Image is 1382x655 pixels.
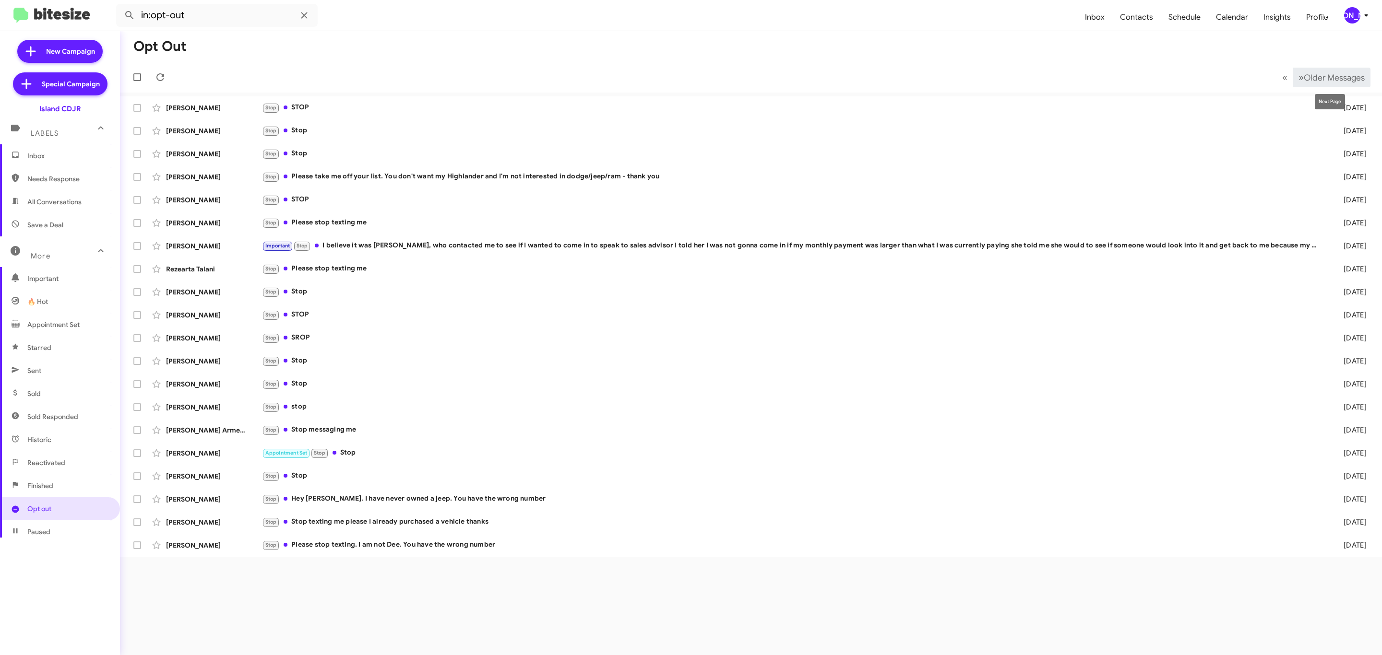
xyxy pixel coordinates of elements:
div: [DATE] [1324,448,1374,458]
div: [PERSON_NAME] [166,218,262,228]
div: [DATE] [1324,264,1374,274]
span: Sold Responded [27,412,78,421]
div: Next Page [1315,94,1345,109]
span: Reactivated [27,458,65,468]
div: [PERSON_NAME] [166,471,262,481]
div: Please stop texting me [262,217,1324,228]
a: Contacts [1112,3,1161,31]
span: Stop [265,105,277,111]
span: Finished [27,481,53,491]
div: [PERSON_NAME] [166,402,262,412]
span: Stop [265,151,277,157]
div: STOP [262,102,1324,113]
div: [PERSON_NAME] [1344,7,1360,23]
div: [PERSON_NAME] [166,172,262,182]
div: [PERSON_NAME] [166,195,262,205]
div: [DATE] [1324,172,1374,182]
div: [DATE] [1324,126,1374,136]
div: [DATE] [1324,517,1374,527]
input: Search [116,4,318,27]
a: Profile [1299,3,1336,31]
div: Island CDJR [39,104,81,114]
span: Starred [27,343,51,352]
span: Stop [265,220,277,226]
button: Next [1293,68,1370,87]
span: « [1282,71,1287,83]
div: [DATE] [1324,195,1374,205]
div: [PERSON_NAME] [166,126,262,136]
span: Stop [314,450,325,456]
div: Please take me off your list. You don't want my Highlander and I'm not interested in dodge/jeep/r... [262,171,1324,182]
div: [DATE] [1324,379,1374,389]
a: New Campaign [17,40,103,63]
span: All Conversations [27,197,82,207]
div: I believe it was [PERSON_NAME], who contacted me to see if I wanted to come in to speak to sales ... [262,240,1324,251]
div: Stop [262,286,1324,297]
span: Appointment Set [265,450,308,456]
span: Schedule [1161,3,1208,31]
span: New Campaign [46,47,95,56]
div: [PERSON_NAME] [166,448,262,458]
span: Stop [265,427,277,433]
div: [PERSON_NAME] [166,333,262,343]
div: [PERSON_NAME] [166,287,262,297]
span: Stop [265,128,277,134]
div: SROP [262,332,1324,343]
a: Inbox [1077,3,1112,31]
div: [PERSON_NAME] [166,379,262,389]
span: Stop [265,542,277,548]
div: Stop [262,378,1324,389]
span: More [31,252,50,260]
span: Appointment Set [27,320,80,329]
span: Special Campaign [42,79,100,89]
button: [PERSON_NAME] [1336,7,1371,23]
span: Labels [31,129,59,138]
span: Inbox [27,151,109,161]
span: Stop [265,312,277,318]
div: Stop [262,470,1324,481]
span: Stop [265,289,277,295]
span: Needs Response [27,174,109,184]
nav: Page navigation example [1277,68,1370,87]
span: Stop [265,473,277,479]
div: STOP [262,194,1324,205]
span: Sold [27,389,41,398]
div: [DATE] [1324,218,1374,228]
span: Stop [265,358,277,364]
span: Older Messages [1304,72,1365,83]
div: stop [262,401,1324,412]
div: [DATE] [1324,149,1374,159]
span: Stop [265,197,277,203]
a: Insights [1256,3,1299,31]
div: Stop [262,355,1324,366]
span: Save a Deal [27,220,63,230]
div: [DATE] [1324,241,1374,251]
span: » [1299,71,1304,83]
div: [PERSON_NAME] Armenia [166,425,262,435]
div: Please stop texting. I am not Dee. You have the wrong number [262,539,1324,550]
span: Historic [27,435,51,444]
div: [PERSON_NAME] [166,103,262,113]
div: Stop [262,447,1324,458]
span: Sent [27,366,41,375]
div: [DATE] [1324,471,1374,481]
div: Stop [262,148,1324,159]
div: [PERSON_NAME] [166,356,262,366]
div: [DATE] [1324,333,1374,343]
button: Previous [1276,68,1293,87]
a: Calendar [1208,3,1256,31]
div: [DATE] [1324,425,1374,435]
div: Stop texting me please I already purchased a vehicle thanks [262,516,1324,527]
h1: Opt Out [133,39,187,54]
div: [DATE] [1324,287,1374,297]
div: Stop messaging me [262,424,1324,435]
div: STOP [262,309,1324,320]
div: Rezearta Talani [166,264,262,274]
div: [PERSON_NAME] [166,540,262,550]
span: Paused [27,527,50,537]
div: [DATE] [1324,540,1374,550]
div: [PERSON_NAME] [166,149,262,159]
